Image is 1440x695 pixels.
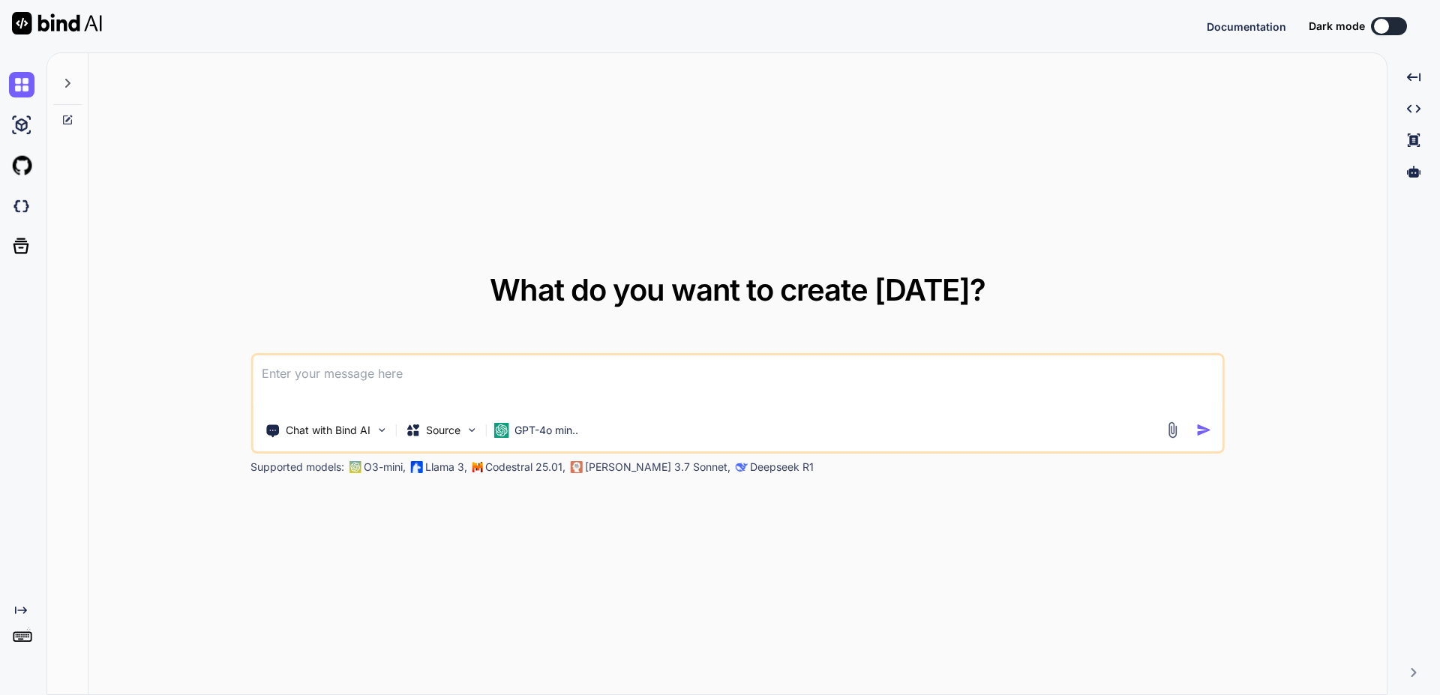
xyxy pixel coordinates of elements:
p: Supported models: [250,460,344,475]
p: Codestral 25.01, [485,460,565,475]
img: chat [9,72,34,97]
p: Chat with Bind AI [286,423,370,438]
button: Documentation [1207,19,1286,34]
p: O3-mini, [364,460,406,475]
img: attachment [1164,421,1181,439]
img: GPT-4o mini [493,423,508,438]
img: GPT-4 [349,461,361,473]
img: Pick Tools [375,424,388,436]
img: claude [735,461,747,473]
img: claude [570,461,582,473]
img: Pick Models [465,424,478,436]
img: darkCloudIdeIcon [9,193,34,219]
span: What do you want to create [DATE]? [490,271,985,308]
p: Deepseek R1 [750,460,814,475]
img: ai-studio [9,112,34,138]
span: Dark mode [1309,19,1365,34]
p: [PERSON_NAME] 3.7 Sonnet, [585,460,730,475]
img: githubLight [9,153,34,178]
img: icon [1196,422,1212,438]
p: GPT-4o min.. [514,423,578,438]
img: Llama2 [410,461,422,473]
img: Mistral-AI [472,462,482,472]
p: Llama 3, [425,460,467,475]
span: Documentation [1207,20,1286,33]
img: Bind AI [12,12,102,34]
p: Source [426,423,460,438]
